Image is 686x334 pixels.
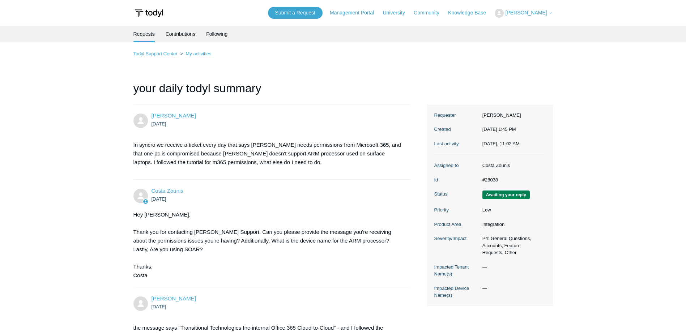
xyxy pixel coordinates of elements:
dd: — [479,264,546,271]
a: Knowledge Base [448,9,493,17]
time: 09/10/2025, 13:45 [482,127,516,132]
dd: Costa Zounis [479,162,546,169]
dt: Last activity [434,140,479,147]
span: Alic Russell [152,112,196,119]
span: We are waiting for you to respond [482,190,530,199]
dt: Id [434,176,479,184]
dt: Assigned to [434,162,479,169]
dt: Requester [434,112,479,119]
a: Todyl Support Center [133,51,178,56]
span: [PERSON_NAME] [505,10,547,16]
a: [PERSON_NAME] [152,295,196,301]
dd: — [479,285,546,292]
dt: Severity/Impact [434,235,479,242]
dt: Impacted Tenant Name(s) [434,264,479,278]
img: Todyl Support Center Help Center home page [133,7,164,20]
li: Todyl Support Center [133,51,179,56]
dt: Priority [434,206,479,214]
a: University [383,9,412,17]
li: Requests [133,26,155,42]
div: Hey [PERSON_NAME], Thank you for contacting [PERSON_NAME] Support. Can you please provide the mes... [133,210,403,280]
button: [PERSON_NAME] [495,9,553,18]
a: My activities [186,51,211,56]
a: Submit a Request [268,7,323,19]
time: 09/12/2025, 08:11 [152,304,166,309]
dd: [PERSON_NAME] [479,112,546,119]
dd: Integration [479,221,546,228]
dd: Low [479,206,546,214]
p: In syncro we receive a ticket every day that says [PERSON_NAME] needs permissions from Microsoft ... [133,141,403,167]
a: Community [414,9,447,17]
time: 09/10/2025, 13:45 [152,121,166,127]
dd: #28038 [479,176,546,184]
dt: Created [434,126,479,133]
time: 09/14/2025, 11:02 [482,141,520,146]
a: Management Portal [330,9,381,17]
time: 09/10/2025, 13:55 [152,196,166,202]
dd: P4: General Questions, Accounts, Feature Requests, Other [479,235,546,256]
a: Contributions [166,26,196,42]
li: My activities [179,51,211,56]
span: Alic Russell [152,295,196,301]
a: Costa Zounis [152,188,183,194]
dt: Product Area [434,221,479,228]
a: [PERSON_NAME] [152,112,196,119]
dt: Status [434,190,479,198]
a: Following [206,26,227,42]
dt: Impacted Device Name(s) [434,285,479,299]
h1: your daily todyl summary [133,80,410,104]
